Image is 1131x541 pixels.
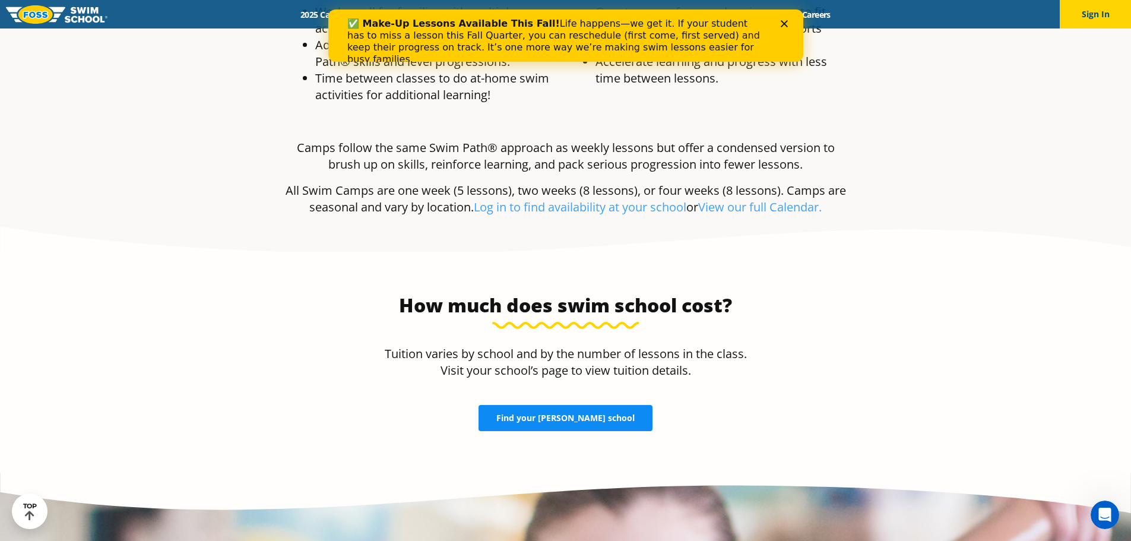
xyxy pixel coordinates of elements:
[315,37,560,70] li: Additional classes to master our Swim Path® skills and level progressions.
[378,293,754,317] h3: How much does swim school cost?
[518,9,629,20] a: About [PERSON_NAME]
[1091,501,1119,529] iframe: Intercom live chat
[19,8,232,20] b: ✅ Make-Up Lessons Available This Fall!
[19,8,437,56] div: Life happens—we get it. If your student has to miss a lesson this Fall Quarter, you can reschedul...
[698,199,822,215] a: View our full Calendar.
[378,346,754,379] p: Tuition varies by school and by the number of lessons in the class. Visit your school’s page to v...
[629,9,755,20] a: Swim Like [PERSON_NAME]
[365,9,414,20] a: Schools
[754,9,791,20] a: Blog
[23,502,37,521] div: TOP
[290,9,365,20] a: 2025 Calendar
[474,199,686,215] a: Log in to find availability at your school
[286,182,846,216] p: All Swim Camps are one week (5 lessons), two weeks (8 lessons), or four weeks (8 lessons). Camps ...
[328,10,803,62] iframe: Intercom live chat banner
[286,140,846,173] p: Camps follow the same Swim Path® approach as weekly lessons but offer a condensed version to brus...
[496,414,635,422] span: Find your [PERSON_NAME] school
[315,70,560,103] li: Time between classes to do at-home swim activities for additional learning!
[595,53,840,87] li: Accelerate learning and progress with less time between lessons.
[452,11,464,18] div: Close
[6,5,107,24] img: FOSS Swim School Logo
[414,9,518,20] a: Swim Path® Program
[791,9,841,20] a: Careers
[479,405,652,431] a: Find your [PERSON_NAME] school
